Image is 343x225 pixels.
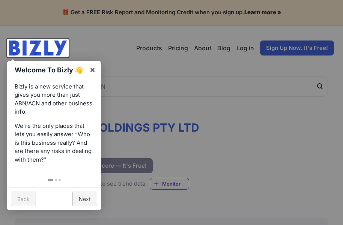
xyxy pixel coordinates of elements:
a: × [84,61,101,78]
p: We're the only places that lets you easily answer “Who is this business really? And are there any... [15,122,93,164]
h1: Welcome To Bizly 👋 [15,65,86,75]
p: Bizly is a new service that gives you more than just ABN/ACN and other business info. [15,82,93,116]
a: Back [11,192,36,206]
a: Next [72,192,97,206]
